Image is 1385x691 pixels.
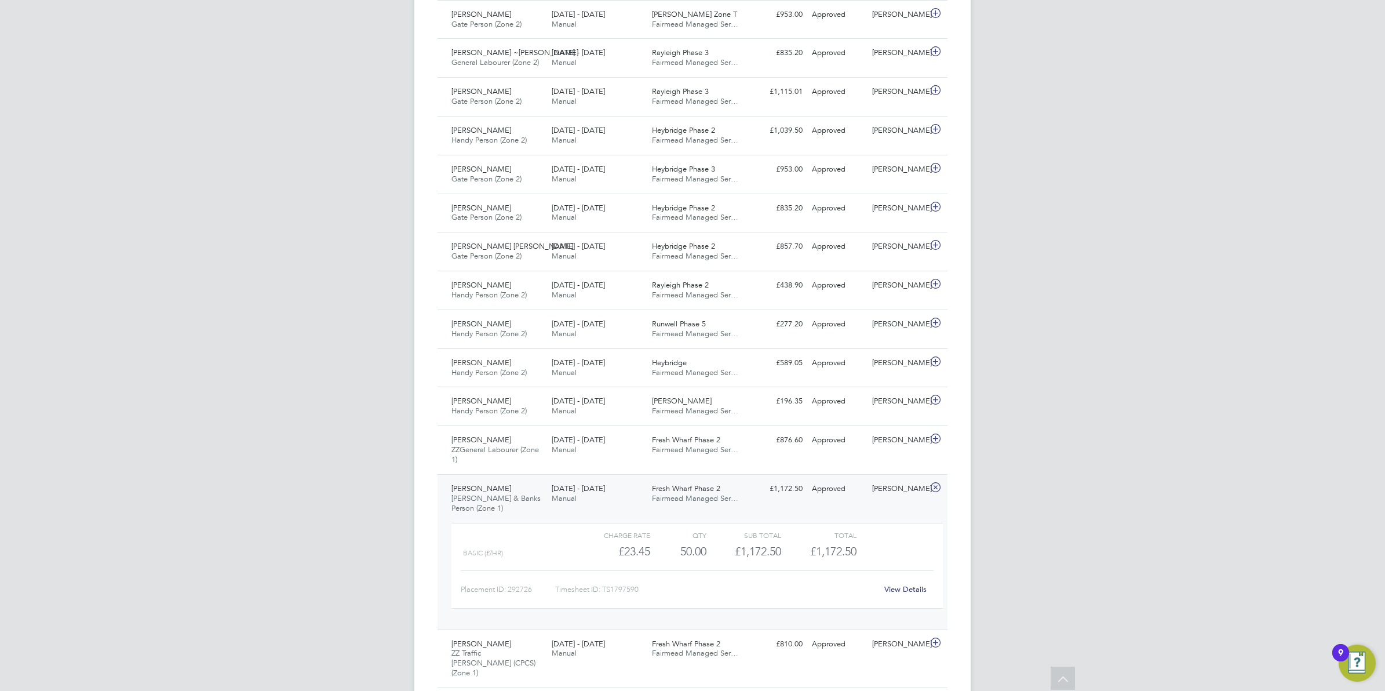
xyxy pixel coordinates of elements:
div: Approved [807,5,868,24]
div: Approved [807,43,868,63]
span: Manual [552,135,577,145]
span: [DATE] - [DATE] [552,203,605,213]
span: Handy Person (Zone 2) [451,290,527,300]
span: Fresh Wharf Phase 2 [652,483,720,493]
div: [PERSON_NAME] [868,82,928,101]
div: Sub Total [706,528,781,542]
span: Gate Person (Zone 2) [451,251,522,261]
div: Approved [807,431,868,450]
span: [PERSON_NAME] ~[PERSON_NAME] [451,48,578,57]
div: £196.35 [747,392,807,411]
span: Fairmead Managed Ser… [652,212,738,222]
div: [PERSON_NAME] [868,315,928,334]
div: Approved [807,82,868,101]
span: [DATE] - [DATE] [552,483,605,493]
span: Handy Person (Zone 2) [451,135,527,145]
span: [PERSON_NAME] [451,280,511,290]
span: Fairmead Managed Ser… [652,329,738,339]
span: Manual [552,19,577,29]
div: Approved [807,276,868,295]
span: [DATE] - [DATE] [552,125,605,135]
span: Fairmead Managed Ser… [652,135,738,145]
span: Fairmead Managed Ser… [652,96,738,106]
div: £953.00 [747,5,807,24]
div: [PERSON_NAME] [868,392,928,411]
span: Manual [552,96,577,106]
span: [DATE] - [DATE] [552,280,605,290]
div: [PERSON_NAME] [868,431,928,450]
div: [PERSON_NAME] [868,237,928,256]
div: £438.90 [747,276,807,295]
span: [DATE] - [DATE] [552,241,605,251]
div: £277.20 [747,315,807,334]
span: [PERSON_NAME] [451,125,511,135]
div: [PERSON_NAME] [868,43,928,63]
div: Approved [807,392,868,411]
span: Fairmead Managed Ser… [652,648,738,658]
div: Charge rate [575,528,650,542]
span: [PERSON_NAME] [652,396,712,406]
div: Approved [807,160,868,179]
div: Approved [807,354,868,373]
div: [PERSON_NAME] [868,160,928,179]
div: Approved [807,315,868,334]
span: [DATE] - [DATE] [552,435,605,445]
button: Open Resource Center, 9 new notifications [1339,645,1376,682]
span: Fairmead Managed Ser… [652,493,738,503]
span: [DATE] - [DATE] [552,639,605,649]
span: Heybridge Phase 2 [652,241,715,251]
span: Manual [552,57,577,67]
span: [DATE] - [DATE] [552,319,605,329]
a: View Details [884,584,927,594]
span: Manual [552,174,577,184]
div: £1,039.50 [747,121,807,140]
span: Manual [552,290,577,300]
div: £810.00 [747,635,807,654]
span: Fresh Wharf Phase 2 [652,639,720,649]
div: Total [781,528,856,542]
div: [PERSON_NAME] [868,121,928,140]
span: [DATE] - [DATE] [552,164,605,174]
span: Fresh Wharf Phase 2 [652,435,720,445]
span: [PERSON_NAME] [451,483,511,493]
span: Handy Person (Zone 2) [451,329,527,339]
span: General Labourer (Zone 2) [451,57,539,67]
span: [PERSON_NAME] & Banks Person (Zone 1) [451,493,541,513]
div: Approved [807,199,868,218]
div: 50.00 [650,542,706,561]
span: Heybridge [652,358,687,368]
span: Gate Person (Zone 2) [451,212,522,222]
span: [PERSON_NAME] [451,9,511,19]
span: Manual [552,329,577,339]
span: ZZ Traffic [PERSON_NAME] (CPCS) (Zone 1) [451,648,535,678]
div: Placement ID: 292726 [461,580,555,599]
span: Rayleigh Phase 3 [652,48,709,57]
span: Manual [552,251,577,261]
span: [PERSON_NAME] [451,396,511,406]
span: [DATE] - [DATE] [552,358,605,368]
div: QTY [650,528,706,542]
div: [PERSON_NAME] [868,635,928,654]
div: [PERSON_NAME] [868,276,928,295]
span: Gate Person (Zone 2) [451,96,522,106]
div: £1,115.01 [747,82,807,101]
div: £1,172.50 [706,542,781,561]
div: £953.00 [747,160,807,179]
div: Approved [807,121,868,140]
div: Approved [807,237,868,256]
span: [PERSON_NAME] [451,435,511,445]
span: Heybridge Phase 2 [652,125,715,135]
span: [PERSON_NAME] [451,358,511,368]
div: £23.45 [575,542,650,561]
span: £1,172.50 [810,544,856,558]
span: [PERSON_NAME] [451,639,511,649]
div: £857.70 [747,237,807,256]
span: Basic (£/HR) [463,549,503,557]
div: £835.20 [747,199,807,218]
div: 9 [1338,653,1343,668]
div: Approved [807,479,868,499]
span: Gate Person (Zone 2) [451,174,522,184]
div: £1,172.50 [747,479,807,499]
span: Gate Person (Zone 2) [451,19,522,29]
span: Handy Person (Zone 2) [451,406,527,416]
